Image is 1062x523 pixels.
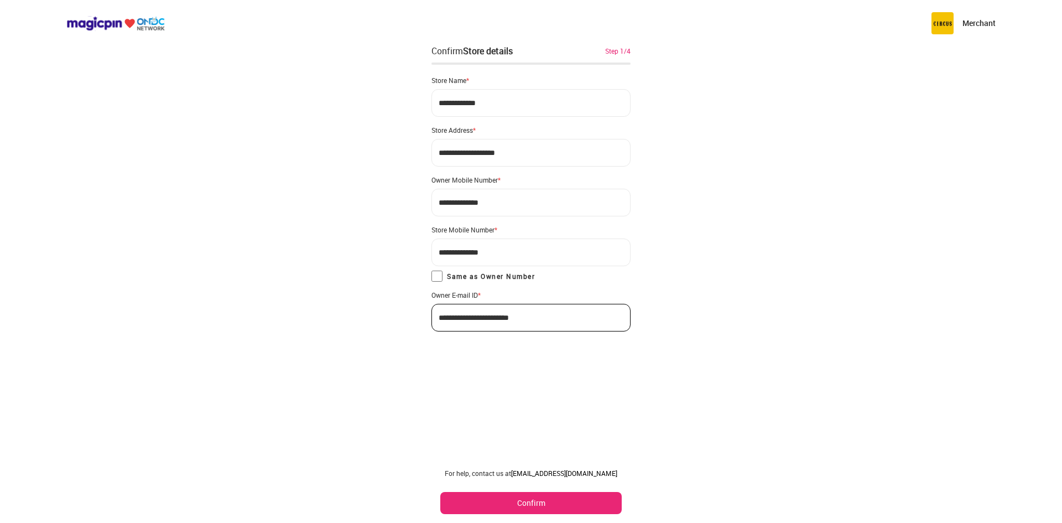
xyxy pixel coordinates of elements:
label: Same as Owner Number [431,271,535,282]
div: Owner E-mail ID [431,291,631,299]
img: circus.b677b59b.png [931,12,954,34]
div: Owner Mobile Number [431,175,631,184]
input: Same as Owner Number [431,271,442,282]
p: Merchant [962,18,996,29]
div: Store details [463,45,513,57]
div: Store Mobile Number [431,225,631,234]
div: Store Name [431,76,631,85]
a: [EMAIL_ADDRESS][DOMAIN_NAME] [511,469,617,478]
button: Confirm [440,492,622,514]
div: Confirm [431,44,513,58]
div: Step 1/4 [605,46,631,56]
div: Store Address [431,126,631,134]
img: ondc-logo-new-small.8a59708e.svg [66,16,165,31]
div: For help, contact us at [440,469,622,478]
